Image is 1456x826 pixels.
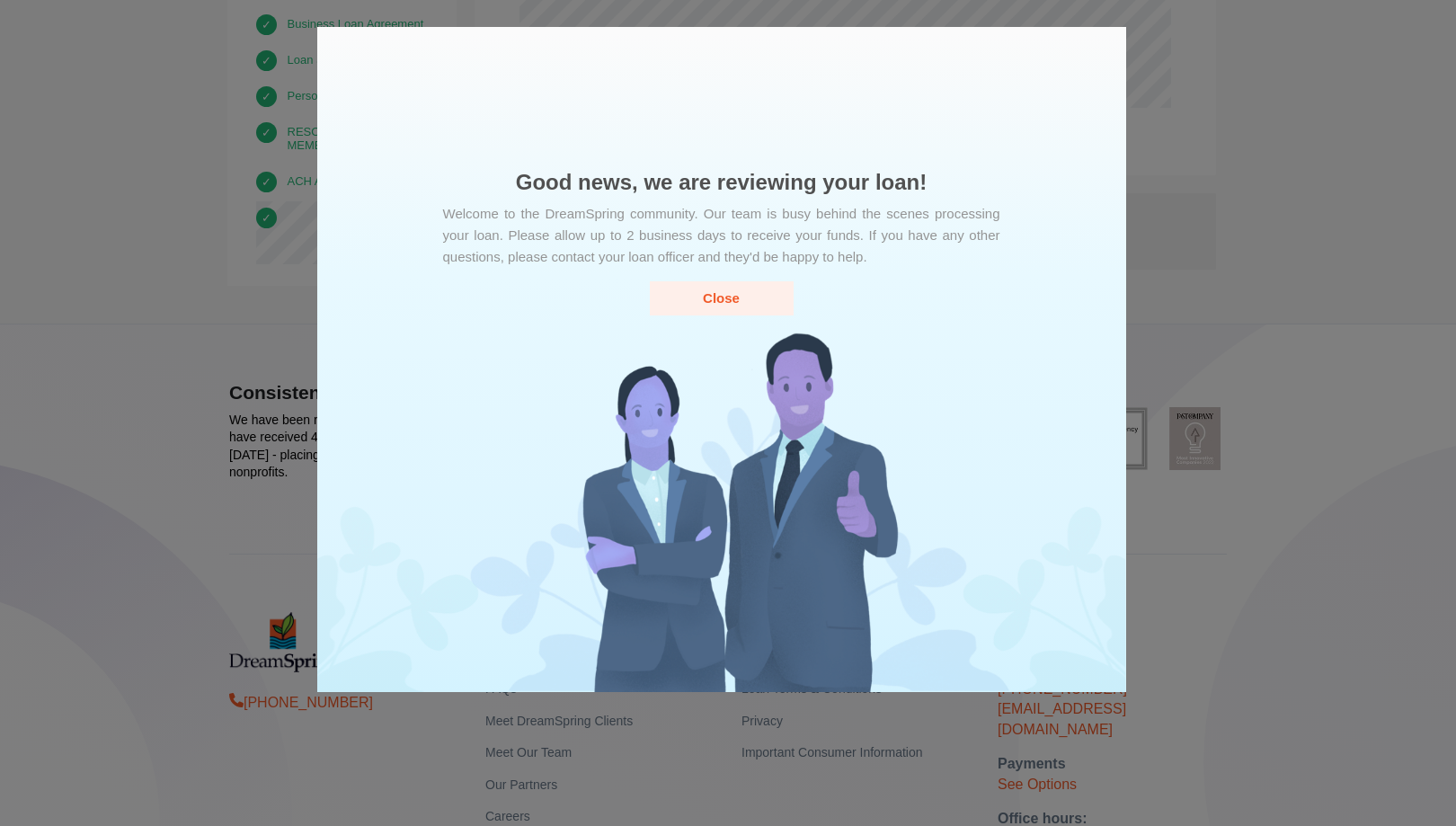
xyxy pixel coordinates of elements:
[650,281,794,315] button: Close
[470,333,1012,692] img: success-banner-center-5c009b1f3569bf346f1cc17983e29e143ec6e82fba81526c9477cf2b21fa466c.png
[443,171,1000,194] h3: Good news, we are reviewing your loan!
[963,506,1126,692] img: banner-right-7faaebecb9cc8a8b8e4d060791a95e06bbdd76f1cbb7998ea156dda7bc32fd76.png
[317,506,479,692] img: banner-left-5bcddd855a11435c0671cec1c6624d54cc6091948c6409b4b34ed82273d8511b.png
[443,203,1000,268] div: Welcome to the DreamSpring community. Our team is busy behind the scenes processing your loan. Pl...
